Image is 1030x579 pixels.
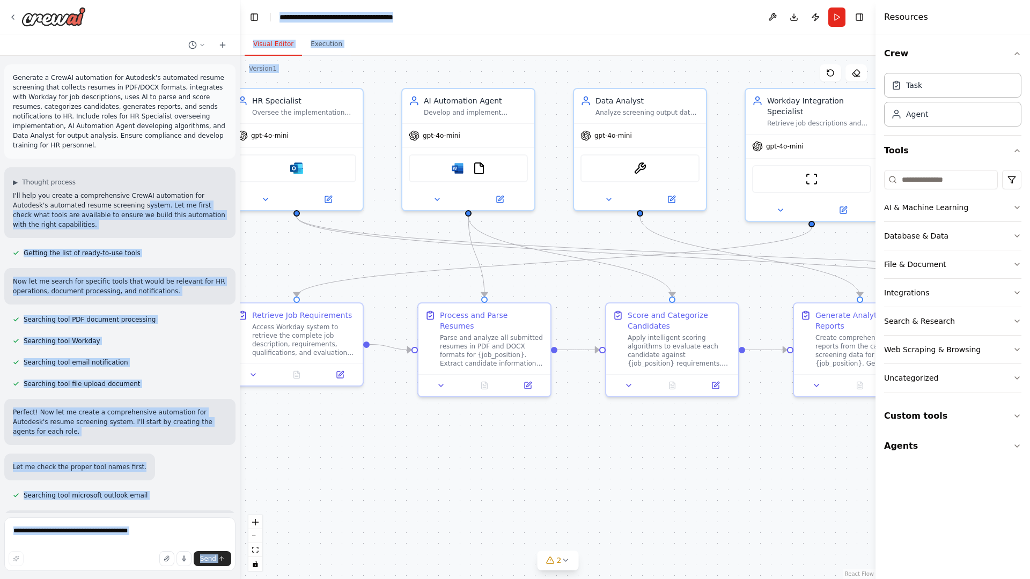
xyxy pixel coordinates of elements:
[462,379,507,392] button: No output available
[423,131,460,140] span: gpt-4o-mini
[815,310,919,331] div: Generate Analytics and Reports
[159,551,174,566] button: Upload files
[884,250,1021,278] button: File & Document
[279,12,400,23] nav: breadcrumb
[845,571,874,577] a: React Flow attribution
[22,178,76,187] span: Thought process
[884,202,968,213] div: AI & Machine Learning
[538,551,579,570] button: 2
[214,39,231,51] button: Start a new chat
[884,231,948,241] div: Database & Data
[176,551,192,566] button: Click to speak your automation idea
[884,11,928,24] h4: Resources
[793,302,927,397] div: Generate Analytics and ReportsCreate comprehensive analytics reports from the candidate screening...
[837,379,883,392] button: No output available
[766,142,804,151] span: gpt-4o-mini
[13,178,18,187] span: ▶
[24,249,141,257] span: Getting the list of ready-to-use tools
[247,10,262,25] button: Hide left sidebar
[884,69,1021,135] div: Crew
[815,333,919,368] div: Create comprehensive analytics reports from the candidate screening data for {job_position}. Gene...
[650,379,695,392] button: No output available
[634,162,646,175] img: Notion MCP Server
[13,73,227,150] p: Generate a CrewAI automation for Autodesk's automated resume screening that collects resumes in P...
[813,204,873,217] button: Open in side panel
[252,108,356,117] div: Oversee the implementation and compliance of the automated resume screening system for {job_posit...
[573,88,707,211] div: Data AnalystAnalyze screening output data, generate comprehensive reports on candidate pools for ...
[884,222,1021,250] button: Database & Data
[884,259,946,270] div: File & Document
[697,379,734,392] button: Open in side panel
[274,368,320,381] button: No output available
[767,95,871,117] div: Workday Integration Specialist
[298,193,358,206] button: Open in side panel
[745,88,879,222] div: Workday Integration SpecialistRetrieve job descriptions and requirements from Workday for {job_po...
[884,431,1021,461] button: Agents
[24,337,100,345] span: Searching tool Workday
[884,166,1021,401] div: Tools
[884,307,1021,335] button: Search & Research
[884,344,981,355] div: Web Scraping & Browsing
[13,178,76,187] button: ▶Thought process
[557,345,599,355] g: Edge from 2f032557-2f0d-4ea2-8bfa-90162aad23c3 to 97f0be63-1903-4e1f-a850-1f09d371d342
[595,108,700,117] div: Analyze screening output data, generate comprehensive reports on candidate pools for {job_positio...
[635,217,865,296] g: Edge from 56a0a5c7-76da-4afb-bf93-959fcda5946e to cb3af9d3-f85b-467e-b0d3-5a7f726cc16b
[509,379,546,392] button: Open in side panel
[13,191,227,229] p: I'll help you create a comprehensive CrewAI automation for Autodesk's automated resume screening ...
[302,33,351,56] button: Execution
[251,131,289,140] span: gpt-4o-mini
[252,95,356,106] div: HR Specialist
[370,339,411,355] g: Edge from 763c65b6-0585-4ac1-89e8-111a0d755f16 to 2f032557-2f0d-4ea2-8bfa-90162aad23c3
[884,136,1021,166] button: Tools
[252,310,352,321] div: Retrieve Job Requirements
[200,554,216,563] span: Send
[21,7,86,26] img: Logo
[595,95,700,106] div: Data Analyst
[852,10,867,25] button: Hide right sidebar
[230,88,364,211] div: HR SpecialistOversee the implementation and compliance of the automated resume screening system f...
[401,88,535,211] div: AI Automation AgentDevelop and implement intelligent algorithms to parse resumes in PDF/DOCX form...
[884,364,1021,392] button: Uncategorized
[13,462,146,472] p: Let me check the proper tool names first.
[440,333,544,368] div: Parse and analyze all submitted resumes in PDF and DOCX formats for {job_position}. Extract candi...
[249,64,277,73] div: Version 1
[424,108,528,117] div: Develop and implement intelligent algorithms to parse resumes in PDF/DOCX formats, extract releva...
[13,407,227,436] p: Perfect! Now let me create a comprehensive automation for Autodesk's resume screening system. I'l...
[884,316,955,326] div: Search & Research
[417,302,551,397] div: Process and Parse ResumesParse and analyze all submitted resumes in PDF and DOCX formats for {job...
[24,315,156,324] span: Searching tool PDF document processing
[767,119,871,128] div: Retrieve job descriptions and requirements from Workday for {job_position}, ensuring that the scr...
[884,373,938,383] div: Uncategorized
[906,109,928,120] div: Agent
[184,39,210,51] button: Switch to previous chat
[884,39,1021,69] button: Crew
[9,551,24,566] button: Improve this prompt
[248,515,262,571] div: React Flow controls
[628,310,732,331] div: Score and Categorize Candidates
[745,345,787,355] g: Edge from 97f0be63-1903-4e1f-a850-1f09d371d342 to cb3af9d3-f85b-467e-b0d3-5a7f726cc16b
[473,162,485,175] img: FileReadTool
[884,287,929,298] div: Integrations
[557,555,562,566] span: 2
[321,368,358,381] button: Open in side panel
[248,557,262,571] button: toggle interactivity
[194,551,231,566] button: Send
[252,323,356,357] div: Access Workday system to retrieve the complete job description, requirements, qualifications, and...
[248,515,262,529] button: zoom in
[24,358,128,367] span: Searching tool email notification
[884,336,1021,363] button: Web Scraping & Browsing
[440,310,544,331] div: Process and Parse Resumes
[463,217,490,296] g: Edge from 958a1e13-add7-489d-b9c6-f45ef3c9953f to 2f032557-2f0d-4ea2-8bfa-90162aad23c3
[594,131,632,140] span: gpt-4o-mini
[290,162,303,175] img: Microsoft outlook
[24,491,148,500] span: Searching tool microsoft outlook email
[291,227,817,296] g: Edge from 5e5ae52b-d7c2-4571-8245-4c38c407eceb to 763c65b6-0585-4ac1-89e8-111a0d755f16
[884,279,1021,307] button: Integrations
[469,193,530,206] button: Open in side panel
[245,33,302,56] button: Visual Editor
[24,380,140,388] span: Searching tool file upload document
[641,193,702,206] button: Open in side panel
[805,173,818,185] img: ScrapeWebsiteTool
[906,80,922,91] div: Task
[884,194,1021,221] button: AI & Machine Learning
